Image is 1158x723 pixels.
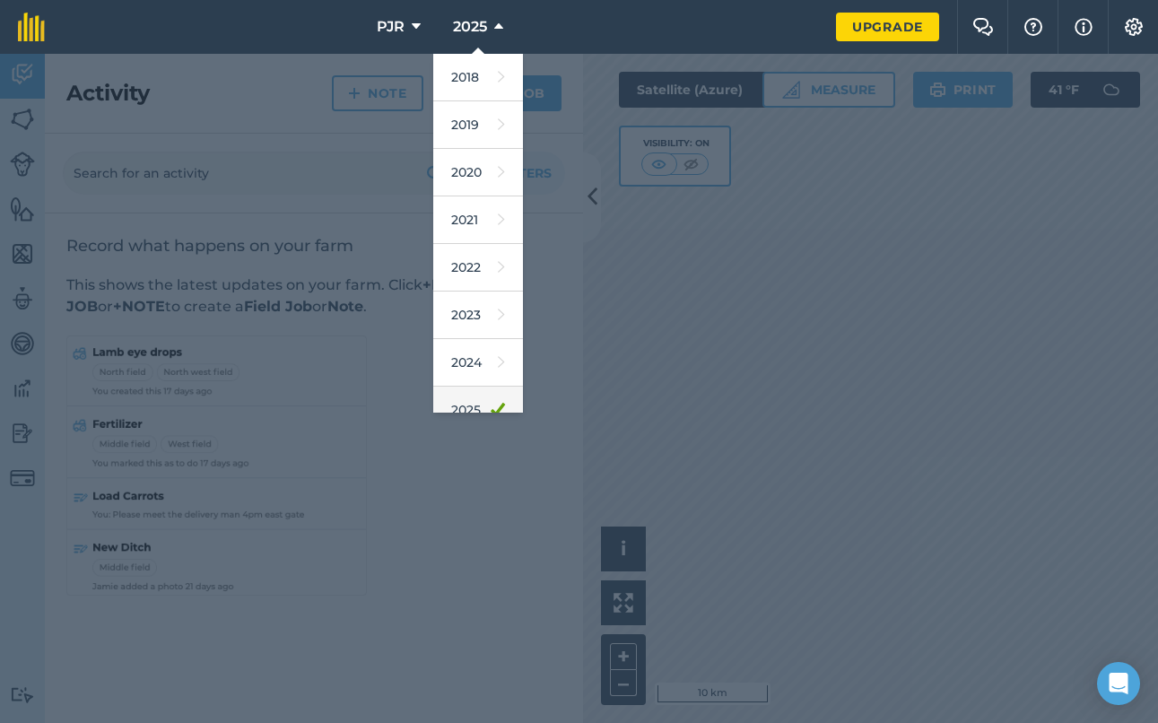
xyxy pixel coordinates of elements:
a: 2021 [433,196,523,244]
img: fieldmargin Logo [18,13,45,41]
a: 2018 [433,54,523,101]
span: PJR [377,16,405,38]
img: svg+xml;base64,PHN2ZyB4bWxucz0iaHR0cDovL3d3dy53My5vcmcvMjAwMC9zdmciIHdpZHRoPSIxNyIgaGVpZ2h0PSIxNy... [1075,16,1093,38]
a: 2024 [433,339,523,387]
img: Two speech bubbles overlapping with the left bubble in the forefront [972,18,994,36]
a: 2020 [433,149,523,196]
span: 2025 [453,16,487,38]
a: 2025 [433,387,523,434]
img: A cog icon [1123,18,1145,36]
a: 2022 [433,244,523,292]
a: Upgrade [836,13,939,41]
a: 2023 [433,292,523,339]
img: A question mark icon [1023,18,1044,36]
a: 2019 [433,101,523,149]
div: Open Intercom Messenger [1097,662,1140,705]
